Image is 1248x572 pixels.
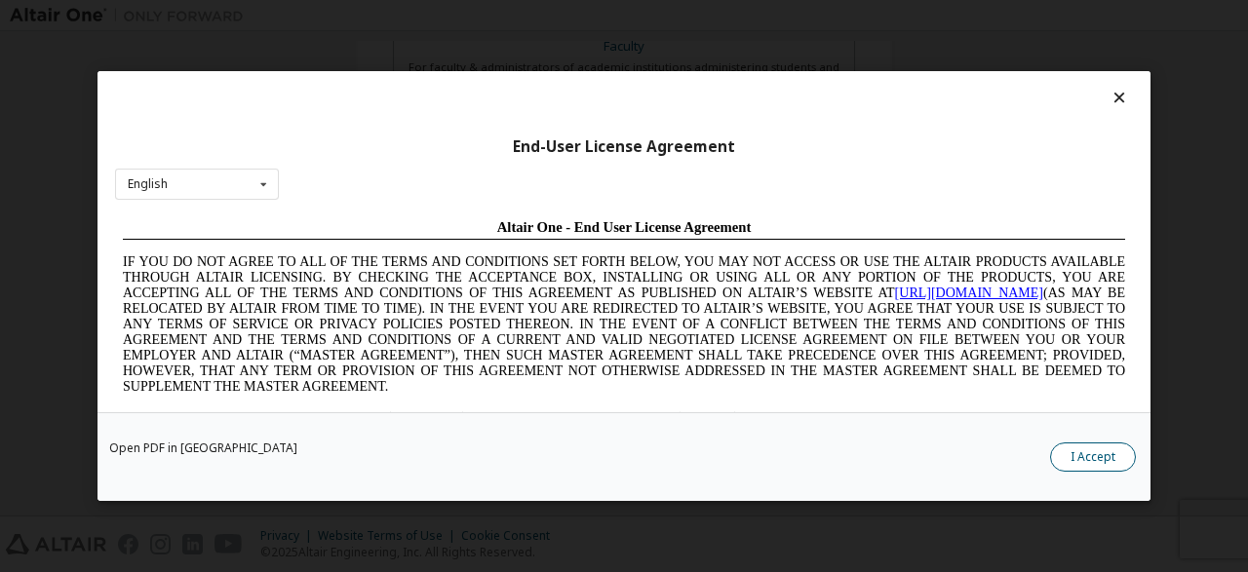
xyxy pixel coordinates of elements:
div: English [128,178,168,190]
a: [URL][DOMAIN_NAME] [780,74,928,89]
button: I Accept [1050,442,1136,472]
span: Altair One - End User License Agreement [382,8,637,23]
span: Lore Ipsumd Sit Ame Cons Adipisc Elitseddo (“Eiusmodte”) in utlabor Etdolo Magnaaliqua Eni. (“Adm... [8,199,1010,338]
div: End-User License Agreement [115,137,1133,157]
a: Open PDF in [GEOGRAPHIC_DATA] [109,442,297,454]
span: IF YOU DO NOT AGREE TO ALL OF THE TERMS AND CONDITIONS SET FORTH BELOW, YOU MAY NOT ACCESS OR USE... [8,43,1010,182]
